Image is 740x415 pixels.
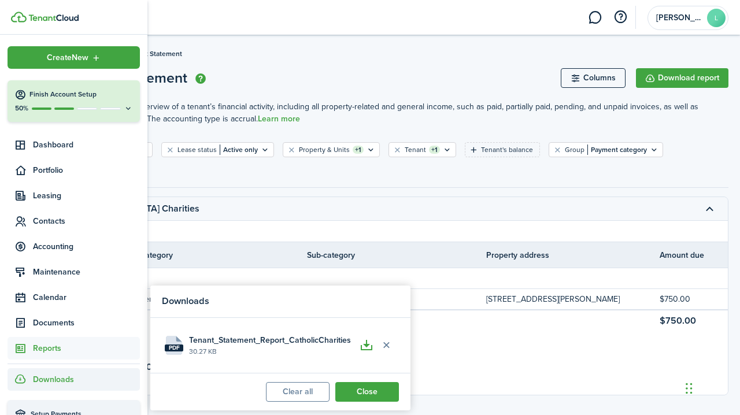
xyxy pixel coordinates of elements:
button: Clear all [266,382,330,402]
div: Drag [686,371,693,406]
button: Toggle accordion [700,199,719,218]
td: [STREET_ADDRESS][PERSON_NAME] [486,291,660,307]
p: The report provides an overview of a tenant’s financial activity, including all property-related ... [52,101,728,125]
a: Reports [8,337,140,360]
span: Tenant_Statement_Report_CatholicCharities [189,334,351,346]
file-extension: pdf [165,344,183,351]
img: TenantCloud [28,14,79,21]
button: Columns [561,68,626,88]
filter-tag: Open filter [549,142,663,157]
button: Open resource center [610,8,630,27]
th: Category [139,249,307,261]
avatar-text: L [707,9,726,27]
h3: Downloads [162,294,399,309]
a: Dashboard [8,134,140,156]
filter-tag-label: Group [565,144,584,155]
button: Download [357,335,376,355]
file-icon: File [165,336,183,355]
button: Finish Account Setup50% [8,80,140,122]
filter-tag-label: Lease status [177,144,217,155]
filter-tag-value: Active only [220,144,258,155]
span: Documents [33,317,140,329]
button: Close [335,382,399,402]
filter-tag: Open filter [388,142,456,157]
span: Reports [33,342,140,354]
h4: Finish Account Setup [29,90,133,99]
span: Portfolio [33,164,140,176]
filter-tag: Open filter [283,142,380,157]
button: Clear filter [553,145,563,154]
button: Delete file [376,335,396,355]
span: Lisa [656,14,702,22]
button: Clear filter [393,145,402,154]
a: Learn more [258,114,300,124]
span: Leasing [33,190,140,202]
span: Downloads [33,373,74,386]
filter-tag-label: Tenant's balance [481,144,533,155]
span: Calendar [33,291,140,303]
img: TenantCloud [11,12,27,23]
p: 50% [14,103,29,113]
a: Messaging [584,3,606,32]
button: Open menu [8,46,140,69]
filter-tag-label: Tenant [405,144,426,155]
filter-tag-counter: +1 [429,146,440,154]
filter-tag: Open filter [161,142,274,157]
file-size: 30.27 KB [189,346,357,357]
th: Sub-category [307,249,486,261]
span: Create New [47,54,88,62]
span: Maintenance [33,266,140,278]
button: Clear filter [165,145,175,154]
span: Contacts [33,215,140,227]
th: Property address [486,249,660,261]
button: Download report [636,68,728,88]
span: Accounting [33,240,140,253]
filter-tag-counter: +1 [353,146,364,154]
filter-tag-value: Payment category [587,144,647,155]
span: Dashboard [33,139,140,151]
filter-tag-label: Property & Units [299,144,350,155]
span: Tenant Statement [127,49,182,59]
iframe: Chat Widget [682,360,740,415]
button: Clear filter [287,145,297,154]
filter-tag: Open filter [465,142,540,157]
